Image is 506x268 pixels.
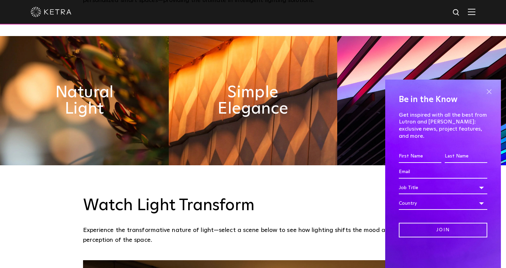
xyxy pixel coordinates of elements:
[468,9,475,15] img: Hamburger%20Nav.svg
[83,196,423,216] h3: Watch Light Transform
[399,166,487,179] input: Email
[169,36,338,165] img: simple_elegance
[83,225,420,245] p: Experience the transformative nature of light—select a scene below to see how lighting shifts the...
[211,84,295,117] h2: Simple Elegance
[337,36,506,165] img: flexible_timeless_ketra
[399,197,487,210] div: Country
[452,9,461,17] img: search icon
[31,7,71,17] img: ketra-logo-2019-white
[42,84,127,117] h2: Natural Light
[399,150,441,163] input: First Name
[445,150,487,163] input: Last Name
[399,93,487,106] h4: Be in the Know
[399,181,487,194] div: Job Title
[399,223,487,237] input: Join
[399,112,487,140] p: Get inspired with all the best from Lutron and [PERSON_NAME]: exclusive news, project features, a...
[379,84,464,117] h2: Flexible & Timeless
